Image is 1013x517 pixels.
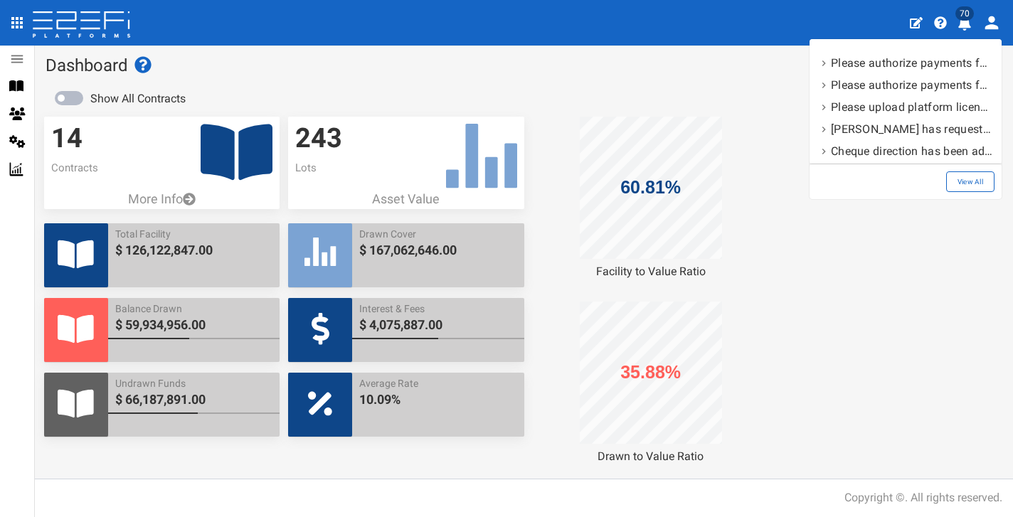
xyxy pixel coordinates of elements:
[831,55,993,71] p: Please authorize payments for Drawdown 13 for the contract SEDG0003 - 196, 206 & 208 Fleming Road...
[831,77,993,93] p: Please authorize payments for Drawdown 1 for the contract Test Facility
[946,171,995,192] a: View All
[831,99,993,115] p: Please upload platform licence fees for Drawdown 1 for the contract Test Facility
[831,143,993,159] p: Cheque direction has been added. Please update balance to cost of Drawdown 1 for the contract EST...
[817,118,995,140] a: Richard McKeon has requested Drawdown 1 for the contract Test Facility
[817,96,995,118] a: Please upload platform licence fees for Drawdown 1 for the contract Test Facility
[831,121,993,137] p: Richard McKeon has requested Drawdown 1 for the contract Test Facility
[817,52,995,74] a: Please authorize payments for Drawdown 13 for the contract SEDG0003 - 196, 206 & 208 Fleming Road...
[817,140,995,162] a: Cheque direction has been added. Please update balance to cost of Drawdown 1 for the contract EST...
[817,74,995,96] a: Please authorize payments for Drawdown 1 for the contract Test Facility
